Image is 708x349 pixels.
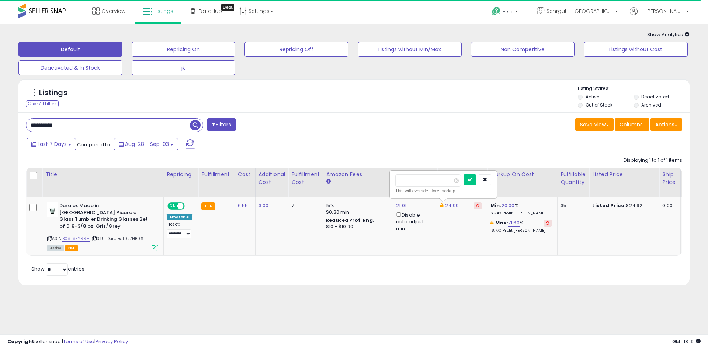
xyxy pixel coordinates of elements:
[641,94,669,100] label: Deactivated
[125,140,169,148] span: Aug-28 - Sep-03
[503,8,513,15] span: Help
[650,118,682,131] button: Actions
[258,202,269,209] a: 3.00
[358,42,462,57] button: Listings without Min/Max
[207,118,236,131] button: Filters
[486,1,525,24] a: Help
[326,224,387,230] div: $10 - $10.90
[502,202,515,209] a: 20.00
[47,202,158,250] div: ASIN:
[47,202,58,217] img: 21CeaDxQ7NL._SL40_.jpg
[238,171,252,178] div: Cost
[592,202,626,209] b: Listed Price:
[326,202,387,209] div: 15%
[184,203,195,209] span: OFF
[662,202,674,209] div: 0.00
[167,222,192,238] div: Preset:
[630,7,689,24] a: Hi [PERSON_NAME]
[490,211,552,216] p: 6.24% Profit [PERSON_NAME]
[31,265,84,272] span: Show: entries
[396,202,406,209] a: 21.01
[641,102,661,108] label: Archived
[490,171,554,178] div: Markup on Cost
[508,219,520,227] a: 71.60
[490,202,552,216] div: %
[167,214,192,220] div: Amazon AI
[18,42,122,57] button: Default
[62,235,90,242] a: B08T8FY99H
[584,42,688,57] button: Listings without Cost
[65,245,78,251] span: FBA
[492,7,501,16] i: Get Help
[101,7,125,15] span: Overview
[132,60,236,75] button: jk
[639,7,684,15] span: Hi [PERSON_NAME]
[396,211,431,232] div: Disable auto adjust min
[154,7,173,15] span: Listings
[45,171,160,178] div: Title
[291,171,320,186] div: Fulfillment Cost
[592,202,653,209] div: $24.92
[578,85,689,92] p: Listing States:
[586,94,599,100] label: Active
[47,245,64,251] span: All listings currently available for purchase on Amazon
[490,228,552,233] p: 18.77% Profit [PERSON_NAME]
[168,203,177,209] span: ON
[624,157,682,164] div: Displaying 1 to 1 of 1 items
[91,235,143,241] span: | SKU: Duralex 1027HB06
[490,220,552,233] div: %
[495,219,508,226] b: Max:
[586,102,612,108] label: Out of Stock
[619,121,643,128] span: Columns
[575,118,614,131] button: Save View
[326,209,387,216] div: $0.30 min
[471,42,575,57] button: Non Competitive
[201,171,231,178] div: Fulfillment
[487,168,558,197] th: The percentage added to the cost of goods (COGS) that forms the calculator for Min & Max prices.
[77,141,111,148] span: Compared to:
[326,171,390,178] div: Amazon Fees
[238,202,248,209] a: 6.55
[615,118,649,131] button: Columns
[395,187,491,195] div: This will override store markup
[647,31,690,38] span: Show Analytics
[39,88,67,98] h5: Listings
[221,4,234,11] div: Tooltip anchor
[592,171,656,178] div: Listed Price
[546,7,613,15] span: Sehrgut - [GEOGRAPHIC_DATA]
[560,202,583,209] div: 35
[490,202,502,209] b: Min:
[244,42,348,57] button: Repricing Off
[38,140,67,148] span: Last 7 Days
[662,171,677,186] div: Ship Price
[258,171,285,186] div: Additional Cost
[26,100,59,107] div: Clear All Filters
[291,202,317,209] div: 7
[167,171,195,178] div: Repricing
[132,42,236,57] button: Repricing On
[59,202,149,231] b: Duralex Made in [GEOGRAPHIC_DATA] Picardie Glass Tumbler Drinking Glasses Set of 6. 8-3/8 oz. Gri...
[445,202,459,209] a: 24.99
[326,178,330,185] small: Amazon Fees.
[199,7,222,15] span: DataHub
[560,171,586,186] div: Fulfillable Quantity
[27,138,76,150] button: Last 7 Days
[114,138,178,150] button: Aug-28 - Sep-03
[326,217,374,223] b: Reduced Prof. Rng.
[18,60,122,75] button: Deactivated & In Stock
[201,202,215,210] small: FBA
